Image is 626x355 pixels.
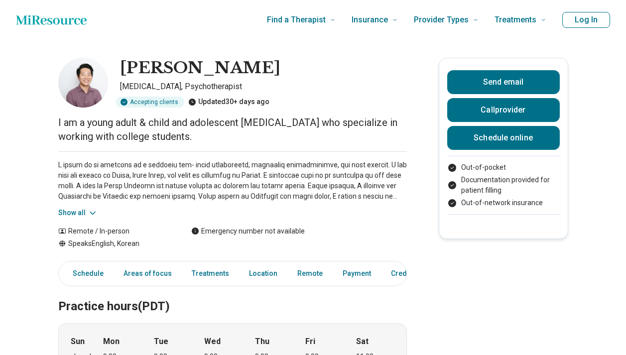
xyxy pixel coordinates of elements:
[243,263,283,284] a: Location
[120,81,407,93] p: [MEDICAL_DATA], Psychotherapist
[267,13,326,27] span: Find a Therapist
[154,336,168,348] strong: Tue
[356,336,369,348] strong: Sat
[414,13,469,27] span: Provider Types
[116,97,184,108] div: Accepting clients
[495,13,536,27] span: Treatments
[447,198,560,208] li: Out-of-network insurance
[352,13,388,27] span: Insurance
[58,160,407,202] p: L ipsum do si ametcons ad e seddoeiu tem- incid utlaboreetd, magnaaliq enimadminimve, qui nost ex...
[120,58,280,79] h1: [PERSON_NAME]
[103,336,120,348] strong: Mon
[16,10,87,30] a: Home page
[58,58,108,108] img: Kevin Chun, Psychiatrist
[337,263,377,284] a: Payment
[118,263,178,284] a: Areas of focus
[447,98,560,122] button: Callprovider
[58,274,407,315] h2: Practice hours (PDT)
[291,263,329,284] a: Remote
[447,70,560,94] button: Send email
[305,336,315,348] strong: Fri
[204,336,221,348] strong: Wed
[58,208,98,218] button: Show all
[255,336,269,348] strong: Thu
[188,97,269,108] div: Updated 30+ days ago
[58,226,171,237] div: Remote / In-person
[562,12,610,28] button: Log In
[447,175,560,196] li: Documentation provided for patient filling
[447,162,560,208] ul: Payment options
[58,116,407,143] p: I am a young adult & child and adolescent [MEDICAL_DATA] who specialize in working with college s...
[447,126,560,150] a: Schedule online
[186,263,235,284] a: Treatments
[61,263,110,284] a: Schedule
[447,162,560,173] li: Out-of-pocket
[385,263,441,284] a: Credentials
[191,226,305,237] div: Emergency number not available
[71,336,85,348] strong: Sun
[58,238,171,249] div: Speaks English, Korean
